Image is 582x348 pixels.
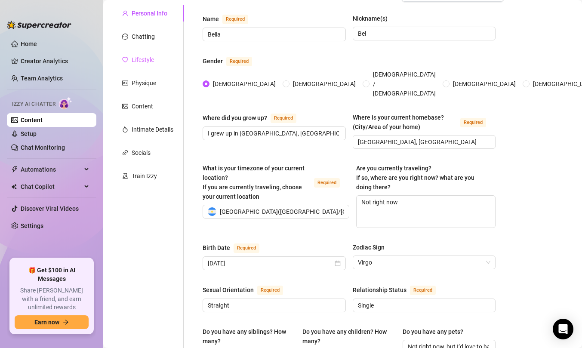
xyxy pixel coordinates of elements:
[122,103,128,109] span: picture
[203,243,230,253] div: Birth Date
[15,286,89,312] span: Share [PERSON_NAME] with a friend, and earn unlimited rewards
[289,79,359,89] span: [DEMOGRAPHIC_DATA]
[122,173,128,179] span: experiment
[132,148,151,157] div: Socials
[208,129,339,138] input: Where did you grow up?
[132,125,173,134] div: Intimate Details
[358,137,489,147] input: Where is your current homebase? (City/Area of your home)
[403,327,469,336] label: Do you have any pets?
[203,14,258,24] label: Name
[132,102,153,111] div: Content
[226,57,252,66] span: Required
[208,207,216,216] img: ar
[353,113,457,132] div: Where is your current homebase? (City/Area of your home)
[358,256,491,269] span: Virgo
[203,14,219,24] div: Name
[203,165,305,200] span: What is your timezone of your current location? If you are currently traveling, choose your curre...
[203,56,262,66] label: Gender
[132,32,155,41] div: Chatting
[370,70,439,98] span: [DEMOGRAPHIC_DATA] / [DEMOGRAPHIC_DATA]
[358,301,489,310] input: Relationship Status
[21,163,82,176] span: Automations
[15,266,89,283] span: 🎁 Get $100 in AI Messages
[234,243,259,253] span: Required
[11,166,18,173] span: thunderbolt
[122,150,128,156] span: link
[12,100,55,108] span: Izzy AI Chatter
[203,327,296,346] label: Do you have any siblings? How many?
[203,243,269,253] label: Birth Date
[209,79,279,89] span: [DEMOGRAPHIC_DATA]
[21,40,37,47] a: Home
[356,165,474,191] span: Are you currently traveling? If so, where are you right now? what are you doing there?
[21,205,79,212] a: Discover Viral Videos
[353,243,391,252] label: Zodiac Sign
[122,126,128,132] span: fire
[220,205,440,218] span: [GEOGRAPHIC_DATA] ( [GEOGRAPHIC_DATA]/[GEOGRAPHIC_DATA]/Buenos_Aires )
[203,327,289,346] div: Do you have any siblings? How many?
[203,285,254,295] div: Sexual Orientation
[203,113,306,123] label: Where did you grow up?
[208,301,339,310] input: Sexual Orientation
[257,286,283,295] span: Required
[203,56,223,66] div: Gender
[7,21,71,29] img: logo-BBDzfeDw.svg
[15,315,89,329] button: Earn nowarrow-right
[132,9,167,18] div: Personal Info
[353,113,496,132] label: Where is your current homebase? (City/Area of your home)
[222,15,248,24] span: Required
[403,327,463,336] div: Do you have any pets?
[122,80,128,86] span: idcard
[302,327,389,346] div: Do you have any children? How many?
[450,79,519,89] span: [DEMOGRAPHIC_DATA]
[122,57,128,63] span: heart
[132,78,156,88] div: Physique
[353,14,388,23] div: Nickname(s)
[21,117,43,123] a: Content
[353,243,385,252] div: Zodiac Sign
[63,319,69,325] span: arrow-right
[410,286,436,295] span: Required
[59,97,72,109] img: AI Chatter
[460,118,486,127] span: Required
[358,29,489,38] input: Nickname(s)
[353,285,406,295] div: Relationship Status
[302,327,395,346] label: Do you have any children? How many?
[357,196,496,228] textarea: Not right now
[132,171,157,181] div: Train Izzy
[21,180,82,194] span: Chat Copilot
[553,319,573,339] div: Open Intercom Messenger
[208,30,339,39] input: Name
[21,130,37,137] a: Setup
[271,114,296,123] span: Required
[34,319,59,326] span: Earn now
[208,259,333,268] input: Birth Date
[11,184,17,190] img: Chat Copilot
[203,113,267,123] div: Where did you grow up?
[353,14,394,23] label: Nickname(s)
[21,75,63,82] a: Team Analytics
[132,55,154,65] div: Lifestyle
[353,285,445,295] label: Relationship Status
[122,10,128,16] span: user
[21,144,65,151] a: Chat Monitoring
[314,178,340,188] span: Required
[21,222,43,229] a: Settings
[122,34,128,40] span: message
[21,54,89,68] a: Creator Analytics
[203,285,293,295] label: Sexual Orientation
